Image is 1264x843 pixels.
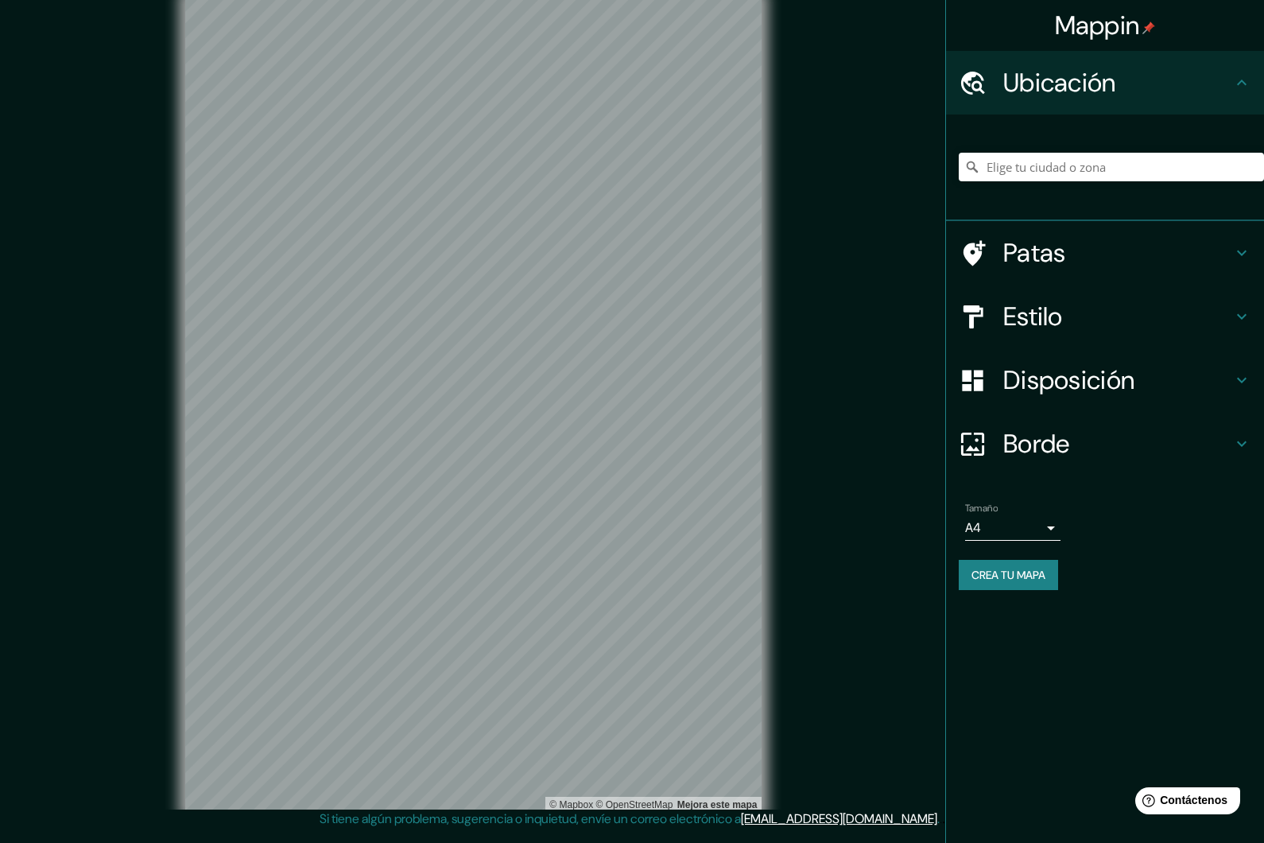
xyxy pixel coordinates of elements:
div: Estilo [946,285,1264,348]
font: . [937,810,940,827]
font: Disposición [1003,363,1134,397]
font: Tamaño [965,502,998,515]
font: Si tiene algún problema, sugerencia o inquietud, envíe un correo electrónico a [320,810,741,827]
button: Crea tu mapa [959,560,1058,590]
div: Borde [946,412,1264,476]
input: Elige tu ciudad o zona [959,153,1264,181]
div: Ubicación [946,51,1264,115]
font: Borde [1003,427,1070,460]
font: A4 [965,519,981,536]
div: Patas [946,221,1264,285]
font: . [940,810,942,827]
font: Crea tu mapa [971,568,1045,582]
img: pin-icon.png [1142,21,1155,34]
iframe: Lanzador de widgets de ayuda [1122,781,1247,826]
a: Comentarios sobre el mapa [677,799,758,810]
div: A4 [965,515,1060,541]
a: Mapbox [549,799,593,810]
a: Mapa de calles abierto [596,799,673,810]
font: Patas [1003,236,1066,270]
font: Ubicación [1003,66,1116,99]
div: Disposición [946,348,1264,412]
font: Mejora este mapa [677,799,758,810]
font: © OpenStreetMap [596,799,673,810]
font: Estilo [1003,300,1063,333]
font: . [942,810,945,827]
font: © Mapbox [549,799,593,810]
font: Mappin [1055,9,1140,42]
a: [EMAIL_ADDRESS][DOMAIN_NAME] [741,810,937,827]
